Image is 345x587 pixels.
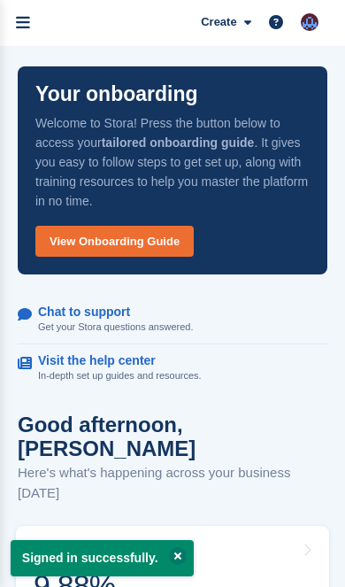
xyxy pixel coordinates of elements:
strong: tailored onboarding guide [102,135,255,150]
h1: Good afternoon, [PERSON_NAME] [18,413,327,460]
p: Your onboarding [35,84,198,104]
p: Chat to support [38,305,179,320]
a: Chat to support Get your Stora questions answered. [18,296,327,344]
p: Here's what's happening across your business [DATE] [18,463,327,503]
a: Visit the help center In-depth set up guides and resources. [18,344,327,392]
p: In-depth set up guides and resources. [38,368,202,383]
p: Welcome to Stora! Press the button below to access your . It gives you easy to follow steps to ge... [35,113,310,211]
p: Visit the help center [38,353,188,368]
p: Signed in successfully. [11,540,194,576]
a: View Onboarding Guide [35,226,194,257]
span: Create [201,13,236,31]
img: Hannah Fordham [301,13,318,31]
p: Get your Stora questions answered. [38,320,193,335]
